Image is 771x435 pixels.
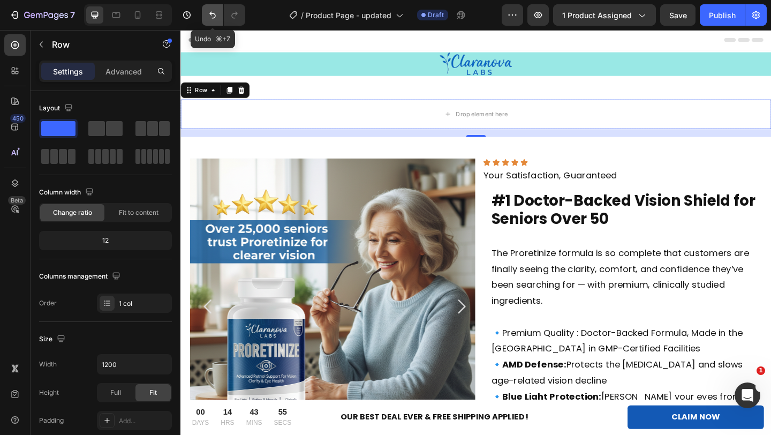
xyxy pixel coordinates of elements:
p: Your Satisfaction, Guaranteed [330,149,642,167]
div: Height [39,388,59,397]
button: 7 [4,4,80,26]
button: Carousel Next Arrow [286,281,325,320]
div: 1 col [119,299,169,309]
p: HRS [43,422,58,433]
strong: AMD Defense: [350,357,420,370]
span: Change ratio [53,208,92,217]
div: 43 [71,409,89,422]
div: Column width [39,185,96,200]
div: Publish [709,10,736,21]
span: Draft [428,10,444,20]
div: Columns management [39,269,123,284]
span: Product Page - updated [306,10,391,21]
p: The Proretinize formula is so complete that customers are finally seeing the clarity, comfort, an... [338,234,633,304]
div: 450 [10,114,26,123]
div: Padding [39,416,64,425]
span: 1 product assigned [562,10,632,21]
iframe: Intercom live chat [735,382,760,408]
span: / [301,10,304,21]
button: Publish [700,4,745,26]
button: Save [660,4,696,26]
div: Beta [8,196,26,205]
div: Row [13,61,31,70]
p: MINS [71,422,89,433]
span: 1 [757,366,765,375]
div: 14 [43,409,58,422]
p: 7 [70,9,75,21]
div: Size [39,332,67,347]
button: Carousel Back Arrow [11,281,50,320]
p: CLAIM NOW [534,415,586,427]
p: SECS [101,422,120,433]
p: DAYS [12,422,31,433]
strong: #1 Doctor-Backed Vision Shield for Seniors Over 50 [338,174,625,216]
div: Layout [39,101,75,116]
div: Undo/Redo [202,4,245,26]
div: Add... [119,416,169,426]
div: Width [39,359,57,369]
div: Drop element here [299,87,356,96]
iframe: Design area [180,30,771,435]
div: Order [39,298,57,308]
strong: Blue Light Protection: [350,392,458,405]
p: 🔹 [PERSON_NAME] your eyes from harmful screen exposure and glare [338,390,633,425]
p: OUR BEST DEAL EVER & FREE SHIPPING APPLIED ! [174,414,469,429]
a: CLAIM NOW [486,408,635,434]
span: Full [110,388,121,397]
span: Save [669,11,687,20]
div: 55 [101,409,120,422]
p: Settings [53,66,83,77]
span: Fit [149,388,157,397]
input: Auto [97,355,171,374]
span: Fit to content [119,208,158,217]
div: 00 [12,409,31,422]
p: 🔹Premium Quality : Doctor-Backed Formula, Made in the [GEOGRAPHIC_DATA] in GMP-Certified Facilities [338,321,633,356]
div: 12 [41,233,170,248]
p: Advanced [105,66,142,77]
p: Row [52,38,143,51]
button: 1 product assigned [553,4,656,26]
p: 🔹 Protects the [MEDICAL_DATA] and slows age-related vision decline [338,355,633,390]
